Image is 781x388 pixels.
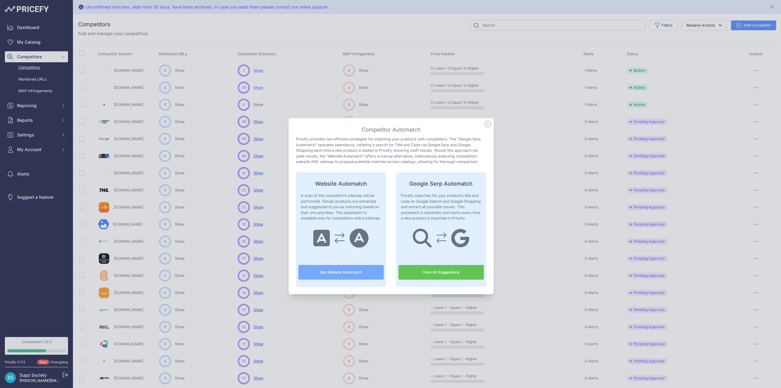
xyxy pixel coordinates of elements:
p: A scan of the competitor’s sitemap will be performed. Similar products are extracted and suggeste... [301,193,381,221]
p: Pricefy provides two efficient strategies for matching your products with competitors. The "Googl... [296,136,486,165]
p: Pricefy searches for your product’s title and code on Google Search and Google Shopping and extra... [401,193,481,221]
button: Run Website Automatch [298,265,384,280]
a: View All Suggestions [398,265,484,280]
h4: Website Automatch [298,179,384,188]
h4: Google Serp Automatch [398,179,484,188]
h3: Competitor Automatch [296,125,486,134]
